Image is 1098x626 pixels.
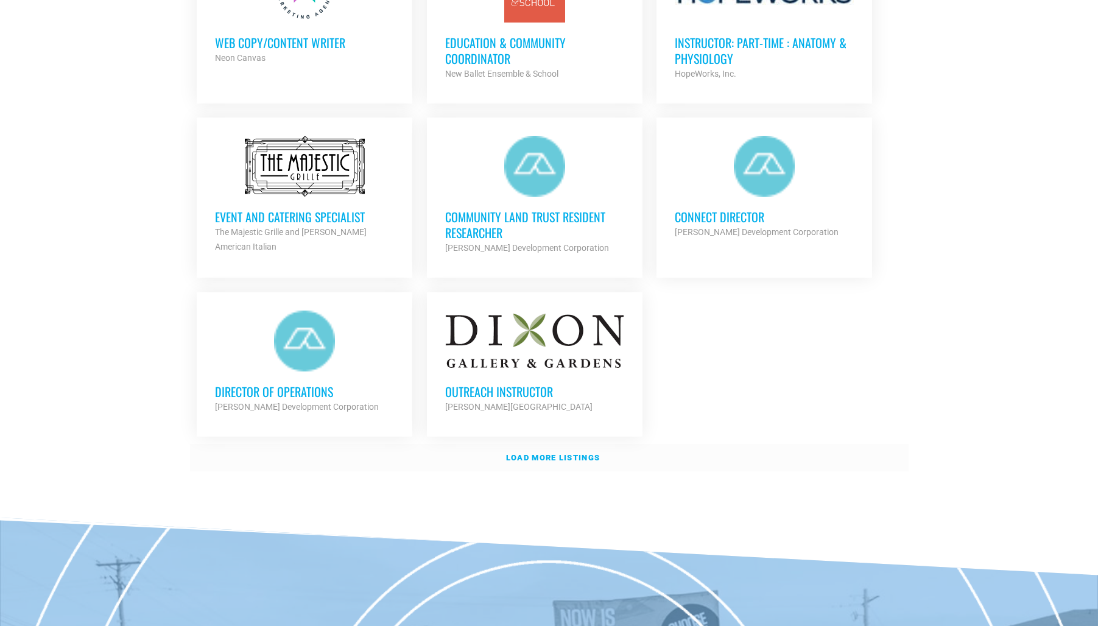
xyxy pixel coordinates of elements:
a: Director of Operations [PERSON_NAME] Development Corporation [197,292,412,432]
h3: Education & Community Coordinator [445,35,624,66]
h3: Outreach Instructor [445,384,624,399]
a: Connect Director [PERSON_NAME] Development Corporation [656,118,872,258]
h3: Web Copy/Content Writer [215,35,394,51]
strong: [PERSON_NAME][GEOGRAPHIC_DATA] [445,402,593,412]
h3: Connect Director [675,209,854,225]
strong: The Majestic Grille and [PERSON_NAME] American Italian [215,227,367,251]
strong: [PERSON_NAME] Development Corporation [445,243,609,253]
h3: Community Land Trust Resident Researcher [445,209,624,241]
strong: Neon Canvas [215,53,266,63]
strong: HopeWorks, Inc. [675,69,736,79]
a: Community Land Trust Resident Researcher [PERSON_NAME] Development Corporation [427,118,642,273]
a: Load more listings [190,444,909,472]
h3: Director of Operations [215,384,394,399]
h3: Instructor: Part-Time : Anatomy & Physiology [675,35,854,66]
strong: [PERSON_NAME] Development Corporation [215,402,379,412]
h3: Event and Catering Specialist [215,209,394,225]
strong: Load more listings [506,453,600,462]
a: Event and Catering Specialist The Majestic Grille and [PERSON_NAME] American Italian [197,118,412,272]
strong: [PERSON_NAME] Development Corporation [675,227,839,237]
a: Outreach Instructor [PERSON_NAME][GEOGRAPHIC_DATA] [427,292,642,432]
strong: New Ballet Ensemble & School [445,69,558,79]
